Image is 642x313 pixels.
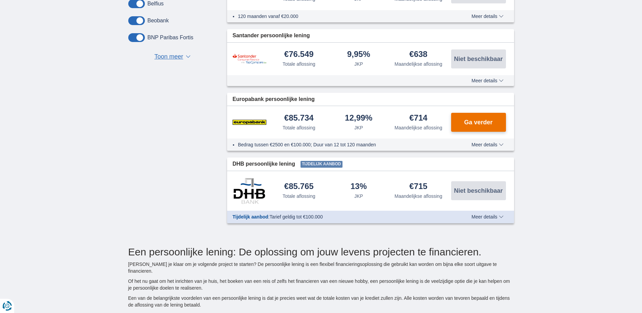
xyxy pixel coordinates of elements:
[454,188,503,194] span: Niet beschikbaar
[466,14,508,19] button: Meer details
[466,78,508,83] button: Meer details
[471,78,503,83] span: Meer details
[128,261,514,274] p: [PERSON_NAME] je klaar om je volgende project te starten? De persoonlijke lening is een flexibel ...
[354,124,363,131] div: JKP
[233,214,268,220] span: Tijdelijk aanbod
[128,246,514,257] h2: Een persoonlijke lening: De oplossing om jouw levens projecten te financieren.
[233,96,315,103] span: Europabank persoonlijke lening
[471,214,503,219] span: Meer details
[238,13,447,20] li: 120 maanden vanaf €20.000
[233,32,310,40] span: Santander persoonlijke lening
[466,214,508,220] button: Meer details
[233,178,266,204] img: product.pl.alt DHB Bank
[347,50,370,59] div: 9,95%
[284,50,314,59] div: €76.549
[283,61,315,67] div: Totale aflossing
[409,50,427,59] div: €638
[454,56,503,62] span: Niet beschikbaar
[227,213,452,220] div: :
[128,295,514,308] p: Een van de belangrijkste voordelen van een persoonlijke lening is dat je precies weet wat de tota...
[471,14,503,19] span: Meer details
[351,182,367,191] div: 13%
[354,61,363,67] div: JKP
[466,142,508,147] button: Meer details
[269,214,323,220] span: Tarief geldig tot €100.000
[451,113,506,132] button: Ga verder
[395,61,442,67] div: Maandelijkse aflossing
[283,193,315,200] div: Totale aflossing
[451,181,506,200] button: Niet beschikbaar
[233,114,266,131] img: product.pl.alt Europabank
[152,52,193,62] button: Toon meer ▼
[238,141,447,148] li: Bedrag tussen €2500 en €100.000; Duur van 12 tot 120 maanden
[301,161,342,168] span: Tijdelijk aanbod
[409,114,427,123] div: €714
[128,278,514,291] p: Of het nu gaat om het inrichten van je huis, het boeken van een reis of zelfs het financieren van...
[451,49,506,68] button: Niet beschikbaar
[395,124,442,131] div: Maandelijkse aflossing
[233,54,266,64] img: product.pl.alt Santander
[345,114,372,123] div: 12,99%
[154,53,183,61] span: Toon meer
[471,142,503,147] span: Meer details
[354,193,363,200] div: JKP
[283,124,315,131] div: Totale aflossing
[284,182,314,191] div: €85.765
[464,119,492,125] span: Ga verder
[148,18,169,24] label: Beobank
[148,1,164,7] label: Belfius
[409,182,427,191] div: €715
[284,114,314,123] div: €85.734
[186,55,191,58] span: ▼
[395,193,442,200] div: Maandelijkse aflossing
[148,35,194,41] label: BNP Paribas Fortis
[233,160,295,168] span: DHB persoonlijke lening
